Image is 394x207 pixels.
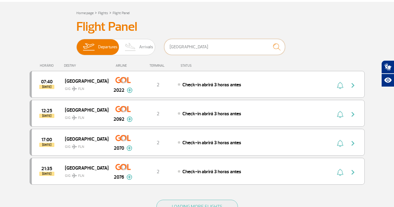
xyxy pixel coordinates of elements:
img: seta-direita-painel-voo.svg [349,82,357,89]
span: 2070 [114,145,124,152]
button: Abrir recursos assistivos. [381,74,394,87]
div: STATUS [178,64,227,68]
img: mais-info-painel-voo.svg [127,88,133,93]
img: destiny_airplane.svg [72,86,77,91]
span: [DATE] [39,114,54,118]
span: 2025-08-29 17:00:00 [41,138,52,142]
img: destiny_airplane.svg [72,115,77,120]
a: Home page [76,11,94,15]
img: sino-painel-voo.svg [337,111,343,118]
span: FLN [78,173,84,179]
img: mais-info-painel-voo.svg [127,116,133,122]
span: FLN [78,86,84,92]
span: Check-in abrirá 3 horas antes [182,140,241,146]
span: [GEOGRAPHIC_DATA] [65,77,104,85]
span: FLN [78,115,84,121]
span: GIG [65,170,104,179]
span: Check-in abrirá 3 horas antes [182,82,241,88]
div: AIRLINE [108,64,138,68]
span: 2025-08-29 07:40:00 [41,80,53,84]
span: [GEOGRAPHIC_DATA] [65,135,104,143]
a: > [95,9,97,16]
span: 2076 [114,174,124,181]
img: seta-direita-painel-voo.svg [349,169,357,176]
div: TERMINAL [138,64,178,68]
span: 2 [157,111,159,117]
img: mais-info-painel-voo.svg [127,145,132,151]
input: Flight, city or airline [164,39,285,55]
span: GIG [65,112,104,121]
img: mais-info-painel-voo.svg [127,174,132,180]
span: [GEOGRAPHIC_DATA] [65,164,104,172]
a: Flight Panel [113,11,130,15]
span: [DATE] [39,172,54,176]
span: GIG [65,141,104,150]
img: sino-painel-voo.svg [337,169,343,176]
span: Departures [98,39,117,55]
div: DESTINY [64,64,108,68]
img: slider-embarque [79,39,98,55]
span: 2025-08-29 21:35:00 [41,167,52,171]
div: Plugin de acessibilidade da Hand Talk. [381,60,394,87]
span: Check-in abrirá 3 horas antes [182,111,241,117]
img: destiny_airplane.svg [72,173,77,178]
span: [DATE] [39,143,54,147]
img: seta-direita-painel-voo.svg [349,140,357,147]
button: Abrir tradutor de língua de sinais. [381,60,394,74]
span: [DATE] [39,85,54,89]
span: 2092 [114,116,124,123]
span: 2 [157,169,159,175]
img: seta-direita-painel-voo.svg [349,111,357,118]
img: destiny_airplane.svg [72,144,77,149]
div: HORÁRIO [31,64,64,68]
span: Check-in abrirá 3 horas antes [182,169,241,175]
span: [GEOGRAPHIC_DATA] [65,106,104,114]
span: 2 [157,140,159,146]
span: 2 [157,82,159,88]
span: GIG [65,83,104,92]
a: Flights [98,11,108,15]
span: 2022 [114,87,124,94]
span: 2025-08-29 12:25:00 [41,109,52,113]
img: slider-desembarque [122,39,139,55]
img: sino-painel-voo.svg [337,140,343,147]
span: FLN [78,144,84,150]
a: > [109,9,111,16]
img: sino-painel-voo.svg [337,82,343,89]
h3: Flight Panel [76,19,318,34]
span: Arrivals [139,39,153,55]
